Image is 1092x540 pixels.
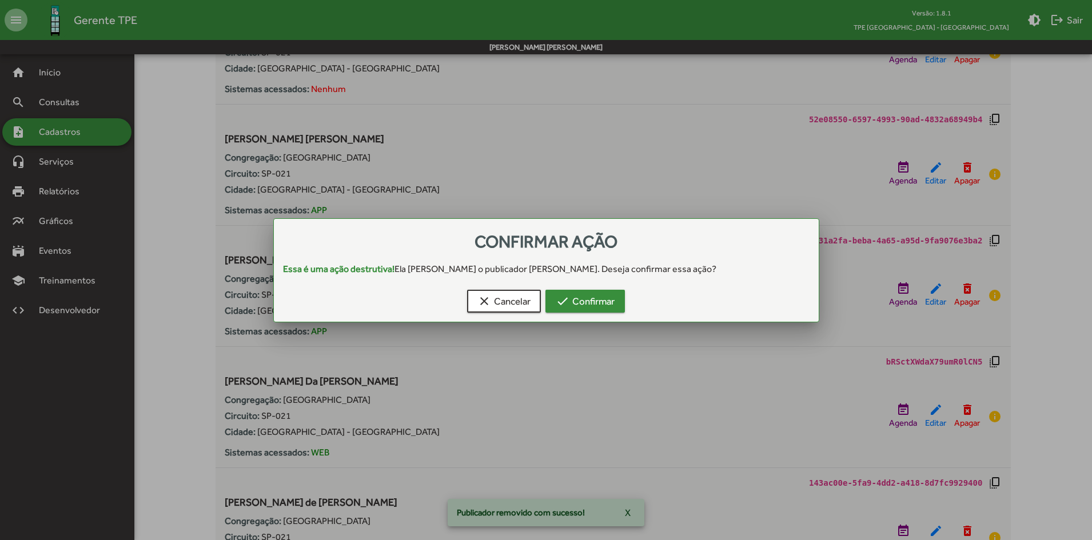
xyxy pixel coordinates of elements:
div: Ela [PERSON_NAME] o publicador [PERSON_NAME]. Deseja confirmar essa ação? [274,262,819,276]
button: Cancelar [467,290,541,313]
mat-icon: clear [477,294,491,308]
button: Confirmar [545,290,625,313]
span: Confirmar ação [475,231,617,251]
strong: Essa é uma ação destrutiva! [283,263,394,274]
span: Cancelar [477,291,531,311]
span: Confirmar [556,291,615,311]
mat-icon: check [556,294,569,308]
